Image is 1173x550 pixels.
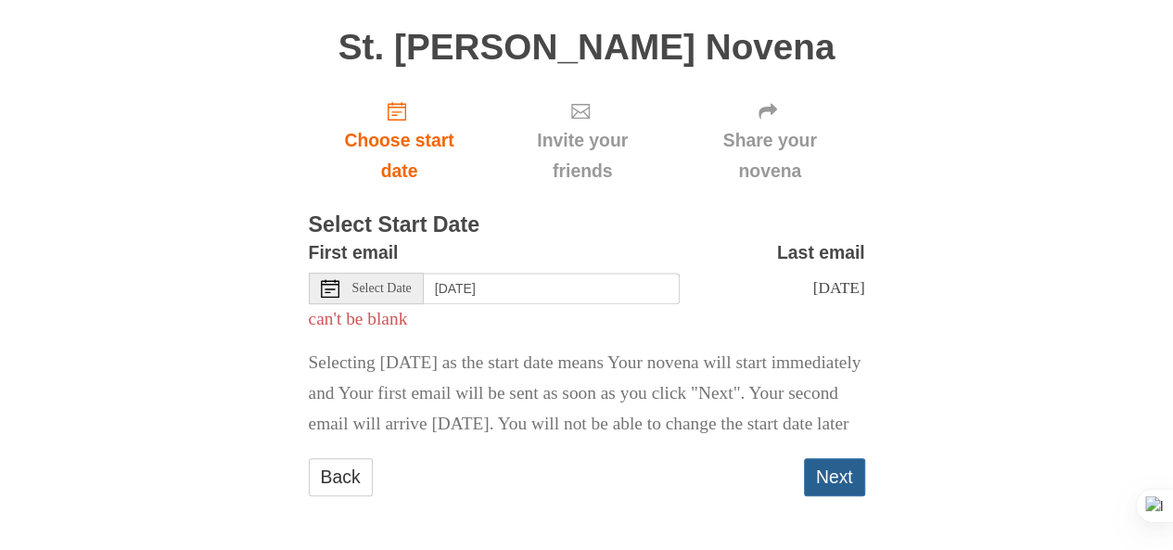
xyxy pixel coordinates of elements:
[327,125,472,186] span: Choose start date
[309,28,865,68] h1: St. [PERSON_NAME] Novena
[309,213,865,237] h3: Select Start Date
[352,282,412,295] span: Select Date
[694,125,847,186] span: Share your novena
[777,237,865,268] label: Last email
[309,348,865,440] p: Selecting [DATE] as the start date means Your novena will start immediately and Your first email ...
[309,85,491,196] a: Choose start date
[675,85,865,196] div: Click "Next" to confirm your start date first.
[424,273,680,304] input: Use the arrow keys to pick a date
[508,125,656,186] span: Invite your friends
[804,458,865,496] button: Next
[309,309,408,328] span: can't be blank
[309,458,373,496] a: Back
[309,237,399,268] label: First email
[812,278,864,297] span: [DATE]
[490,85,674,196] div: Click "Next" to confirm your start date first.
